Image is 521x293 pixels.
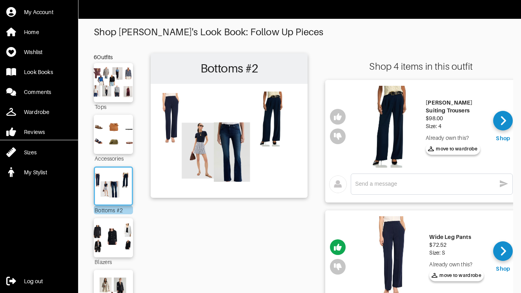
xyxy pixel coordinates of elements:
[94,154,133,163] div: Accessories
[493,111,513,142] a: Shop
[94,102,133,111] div: Tops
[91,67,136,98] img: Outfit Tops
[94,27,505,38] div: Shop [PERSON_NAME]'s Look Book: Follow Up Pieces
[93,172,134,201] img: Outfit Bottoms #2
[325,61,517,72] div: Shop 4 items in this outfit
[496,134,510,142] div: Shop
[356,86,422,168] img: Harry Suiting Trousers
[24,277,43,285] div: Log out
[94,53,133,61] div: 6 Outfits
[24,108,49,116] div: Wardrobe
[426,114,487,122] div: $98.00
[496,265,510,273] div: Shop
[24,88,51,96] div: Comments
[94,257,133,266] div: Blazers
[24,168,47,176] div: My Stylist
[429,241,484,249] div: $72.52
[91,222,136,253] img: Outfit Blazers
[426,99,487,114] div: [PERSON_NAME] Suiting Trousers
[426,122,487,130] div: Size: 4
[426,134,487,142] div: Already own this?
[429,233,484,241] div: Wide Leg Pants
[24,148,36,156] div: Sizes
[426,143,480,155] button: move to wardrobe
[493,241,513,273] a: Shop
[428,145,478,152] span: move to wardrobe
[91,119,136,150] img: Outfit Accessories
[429,249,484,257] div: Size: S
[155,88,304,193] img: Outfit Bottoms #2
[24,48,42,56] div: Wishlist
[429,269,484,281] button: move to wardrobe
[24,8,53,16] div: My Account
[24,68,53,76] div: Look Books
[24,28,39,36] div: Home
[329,175,347,193] img: avatar
[429,260,484,268] div: Already own this?
[155,57,304,80] h2: Bottoms #2
[24,128,45,136] div: Reviews
[432,272,481,279] span: move to wardrobe
[94,206,133,214] div: Bottoms #2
